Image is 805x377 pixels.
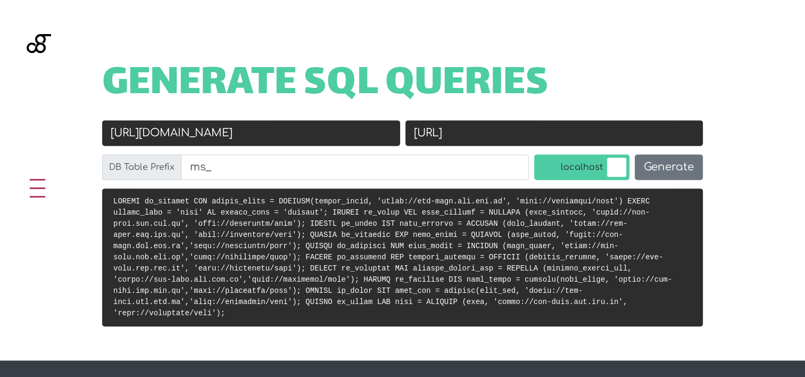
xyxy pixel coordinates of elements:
label: localhost [534,154,629,180]
label: DB Table Prefix [102,154,181,180]
input: wp_ [181,154,529,180]
img: Blackgate [27,34,51,114]
input: Old URL [102,120,400,146]
input: New URL [405,120,703,146]
code: LOREMI do_sitamet CON adipis_elits = DOEIUSM(tempor_incid, 'utlab://etd-magn.ali.eni.ad', 'mini:/... [113,197,672,317]
button: Generate [635,154,703,180]
span: Generate SQL Queries [102,68,549,101]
